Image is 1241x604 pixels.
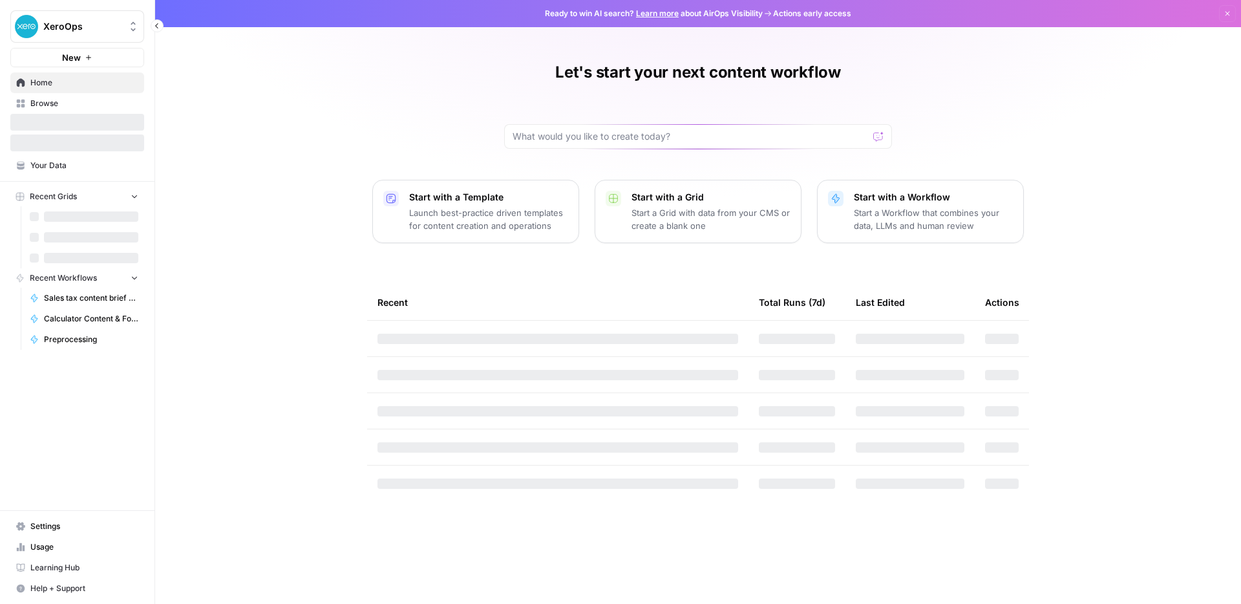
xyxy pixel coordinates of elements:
[10,516,144,537] a: Settings
[854,206,1013,232] p: Start a Workflow that combines your data, LLMs and human review
[62,51,81,64] span: New
[10,10,144,43] button: Workspace: XeroOps
[24,288,144,308] a: Sales tax content brief generator
[409,191,568,204] p: Start with a Template
[759,285,825,320] div: Total Runs (7d)
[10,187,144,206] button: Recent Grids
[44,313,138,325] span: Calculator Content & Formula Generator
[555,62,841,83] h1: Let's start your next content workflow
[377,285,738,320] div: Recent
[30,191,77,202] span: Recent Grids
[631,206,790,232] p: Start a Grid with data from your CMS or create a blank one
[44,334,138,345] span: Preprocessing
[10,578,144,599] button: Help + Support
[985,285,1019,320] div: Actions
[773,8,851,19] span: Actions early access
[30,541,138,553] span: Usage
[10,537,144,557] a: Usage
[10,93,144,114] a: Browse
[372,180,579,243] button: Start with a TemplateLaunch best-practice driven templates for content creation and operations
[854,191,1013,204] p: Start with a Workflow
[10,48,144,67] button: New
[10,268,144,288] button: Recent Workflows
[30,521,138,532] span: Settings
[44,292,138,304] span: Sales tax content brief generator
[15,15,38,38] img: XeroOps Logo
[595,180,801,243] button: Start with a GridStart a Grid with data from your CMS or create a blank one
[636,8,679,18] a: Learn more
[24,308,144,329] a: Calculator Content & Formula Generator
[10,72,144,93] a: Home
[513,130,868,143] input: What would you like to create today?
[10,557,144,578] a: Learning Hub
[30,562,138,574] span: Learning Hub
[43,20,122,33] span: XeroOps
[30,77,138,89] span: Home
[30,160,138,171] span: Your Data
[856,285,905,320] div: Last Edited
[30,583,138,594] span: Help + Support
[545,8,763,19] span: Ready to win AI search? about AirOps Visibility
[409,206,568,232] p: Launch best-practice driven templates for content creation and operations
[10,155,144,176] a: Your Data
[30,272,97,284] span: Recent Workflows
[817,180,1024,243] button: Start with a WorkflowStart a Workflow that combines your data, LLMs and human review
[24,329,144,350] a: Preprocessing
[631,191,790,204] p: Start with a Grid
[30,98,138,109] span: Browse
